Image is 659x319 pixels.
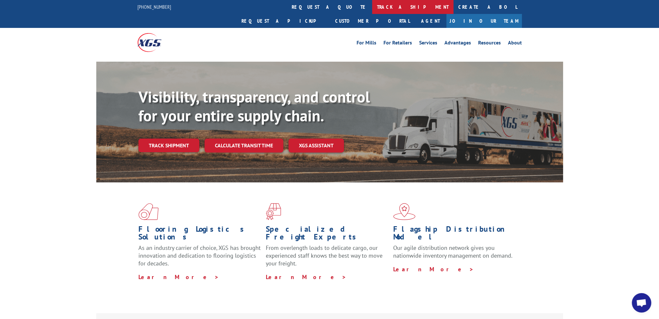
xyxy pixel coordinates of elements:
[266,244,388,273] p: From overlength loads to delicate cargo, our experienced staff knows the best way to move your fr...
[415,14,446,28] a: Agent
[632,293,651,313] div: Open chat
[444,40,471,47] a: Advantages
[508,40,522,47] a: About
[205,139,283,153] a: Calculate transit time
[138,273,219,281] a: Learn More >
[237,14,330,28] a: Request a pickup
[138,244,261,267] span: As an industry carrier of choice, XGS has brought innovation and dedication to flooring logistics...
[419,40,437,47] a: Services
[266,203,281,220] img: xgs-icon-focused-on-flooring-red
[393,265,474,273] a: Learn More >
[137,4,171,10] a: [PHONE_NUMBER]
[266,273,347,281] a: Learn More >
[393,203,416,220] img: xgs-icon-flagship-distribution-model-red
[138,225,261,244] h1: Flooring Logistics Solutions
[330,14,415,28] a: Customer Portal
[393,244,512,259] span: Our agile distribution network gives you nationwide inventory management on demand.
[138,87,370,126] b: Visibility, transparency, and control for your entire supply chain.
[138,139,199,152] a: Track shipment
[357,40,376,47] a: For Mills
[478,40,501,47] a: Resources
[393,225,516,244] h1: Flagship Distribution Model
[266,225,388,244] h1: Specialized Freight Experts
[288,139,344,153] a: XGS ASSISTANT
[138,203,159,220] img: xgs-icon-total-supply-chain-intelligence-red
[383,40,412,47] a: For Retailers
[446,14,522,28] a: Join Our Team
